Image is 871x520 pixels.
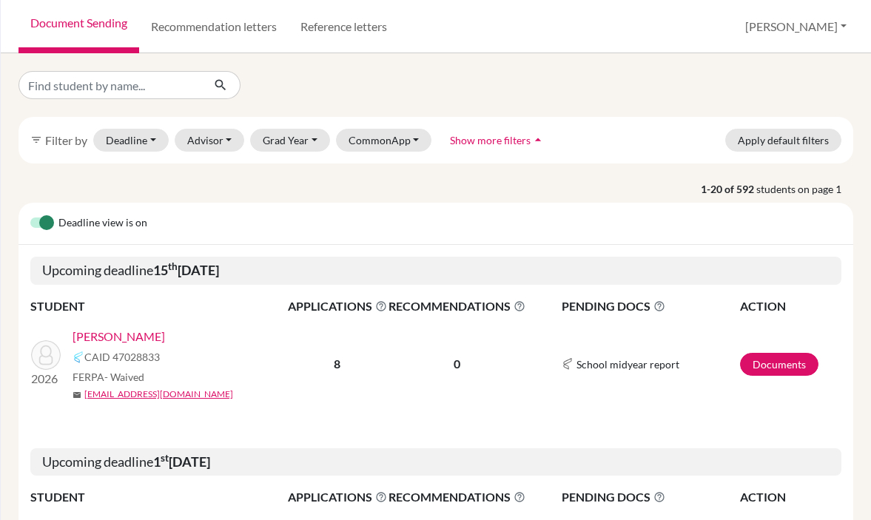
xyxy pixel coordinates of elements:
span: CAID 47028833 [84,349,160,365]
sup: st [161,452,169,464]
span: APPLICATIONS [288,297,387,315]
span: mail [73,391,81,399]
a: Documents [740,353,818,376]
th: ACTION [739,487,841,507]
span: School midyear report [576,357,679,372]
span: FERPA [73,369,144,385]
span: RECOMMENDATIONS [389,297,525,315]
button: Advisor [175,129,245,152]
img: Common App logo [562,358,574,370]
span: PENDING DOCS [562,297,739,315]
button: Show more filtersarrow_drop_up [437,129,558,152]
h5: Upcoming deadline [30,257,841,285]
input: Find student by name... [19,71,202,99]
span: RECOMMENDATIONS [389,488,525,506]
img: Alkhouri, Rashed [31,340,61,370]
span: APPLICATIONS [288,488,387,506]
i: filter_list [30,134,42,146]
a: [PERSON_NAME] [73,328,165,345]
button: [PERSON_NAME] [739,13,853,41]
b: 8 [334,357,340,371]
p: 0 [389,355,525,373]
p: 2026 [31,370,61,388]
button: Grad Year [250,129,330,152]
i: arrow_drop_up [531,132,545,147]
span: PENDING DOCS [562,488,739,506]
span: students on page 1 [756,181,853,197]
button: CommonApp [336,129,432,152]
b: 1 [DATE] [153,453,210,470]
span: Filter by [45,133,87,147]
a: [EMAIL_ADDRESS][DOMAIN_NAME] [84,388,233,401]
span: Show more filters [450,134,531,146]
th: ACTION [739,297,841,316]
button: Apply default filters [725,129,841,152]
strong: 1-20 of 592 [701,181,756,197]
h5: Upcoming deadline [30,448,841,476]
span: - Waived [104,371,144,383]
img: Common App logo [73,351,84,363]
span: Deadline view is on [58,215,147,232]
b: 15 [DATE] [153,262,219,278]
th: STUDENT [30,487,287,507]
th: STUDENT [30,297,287,316]
button: Deadline [93,129,169,152]
sup: th [168,260,178,272]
